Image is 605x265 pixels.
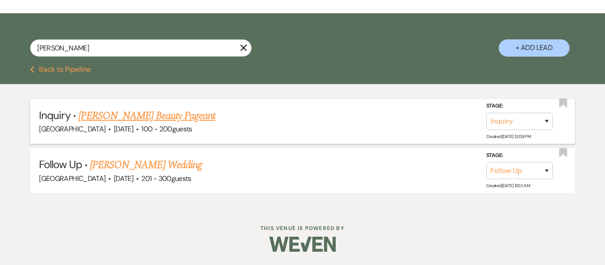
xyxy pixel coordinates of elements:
span: Created: [DATE] 12:08 PM [486,134,531,139]
span: Follow Up [39,157,81,171]
span: Inquiry [39,108,70,122]
button: Back to Pipeline [30,66,91,73]
img: Weven Logo [269,229,336,260]
span: 100 - 200 guests [141,124,192,134]
span: 201 - 300 guests [141,174,191,183]
label: Stage: [486,150,553,160]
span: [GEOGRAPHIC_DATA] [39,174,105,183]
a: [PERSON_NAME] Wedding [90,157,202,173]
span: [GEOGRAPHIC_DATA] [39,124,105,134]
span: Created: [DATE] 11:03 AM [486,183,530,188]
span: [DATE] [114,124,133,134]
input: Search by name, event date, email address or phone number [30,39,252,57]
button: + Add Lead [499,39,570,57]
span: [DATE] [114,174,133,183]
label: Stage: [486,101,553,111]
a: [PERSON_NAME] Beauty Pageant [78,108,215,124]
